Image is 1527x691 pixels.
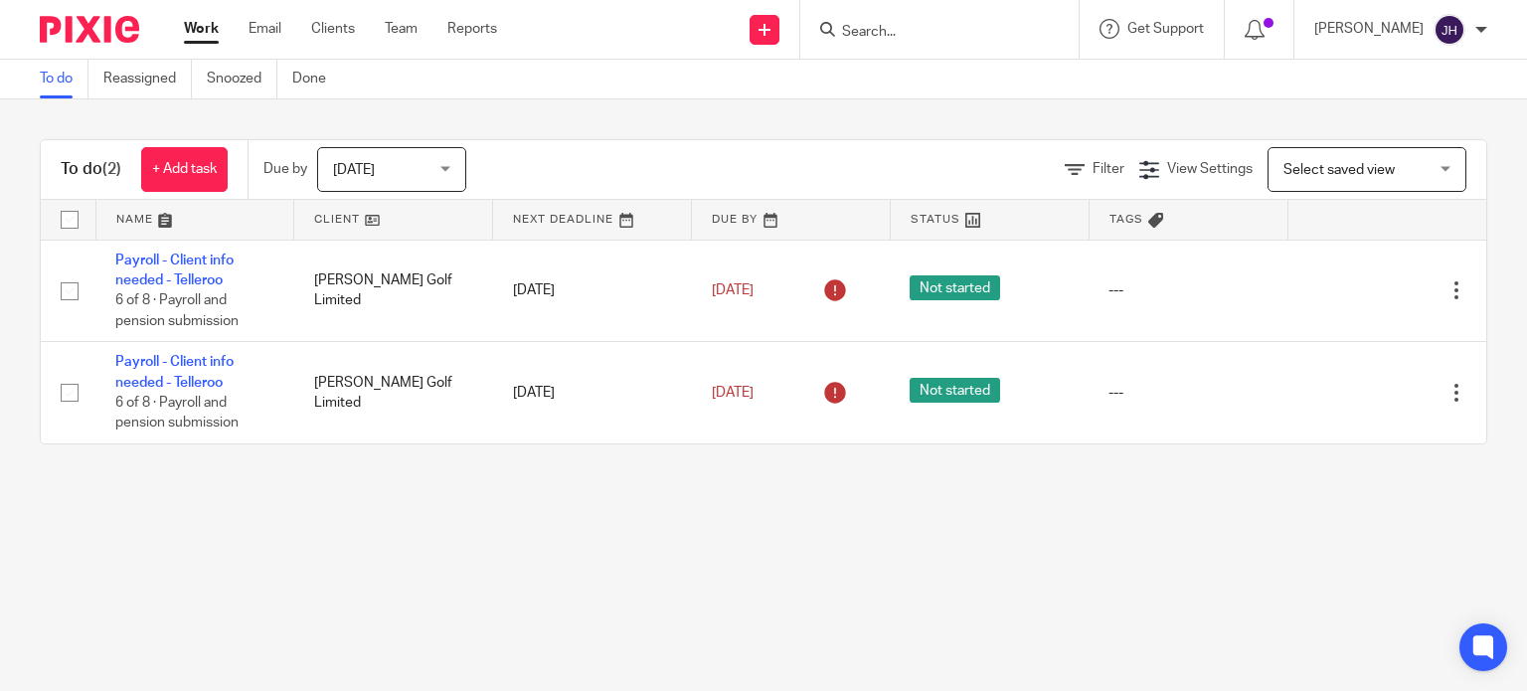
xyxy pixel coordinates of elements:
[207,60,277,98] a: Snoozed
[115,355,234,389] a: Payroll - Client info needed - Telleroo
[1314,19,1424,39] p: [PERSON_NAME]
[493,240,692,342] td: [DATE]
[184,19,219,39] a: Work
[910,378,1000,403] span: Not started
[1108,383,1268,403] div: ---
[311,19,355,39] a: Clients
[141,147,228,192] a: + Add task
[102,161,121,177] span: (2)
[294,342,493,443] td: [PERSON_NAME] Golf Limited
[1108,280,1268,300] div: ---
[40,16,139,43] img: Pixie
[263,159,307,179] p: Due by
[1127,22,1204,36] span: Get Support
[40,60,88,98] a: To do
[292,60,341,98] a: Done
[1434,14,1465,46] img: svg%3E
[333,163,375,177] span: [DATE]
[1283,163,1395,177] span: Select saved view
[840,24,1019,42] input: Search
[712,386,754,400] span: [DATE]
[115,293,239,328] span: 6 of 8 · Payroll and pension submission
[910,275,1000,300] span: Not started
[103,60,192,98] a: Reassigned
[385,19,418,39] a: Team
[1167,162,1253,176] span: View Settings
[61,159,121,180] h1: To do
[712,283,754,297] span: [DATE]
[294,240,493,342] td: [PERSON_NAME] Golf Limited
[493,342,692,443] td: [DATE]
[115,396,239,431] span: 6 of 8 · Payroll and pension submission
[1093,162,1124,176] span: Filter
[447,19,497,39] a: Reports
[1109,214,1143,225] span: Tags
[115,254,234,287] a: Payroll - Client info needed - Telleroo
[249,19,281,39] a: Email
